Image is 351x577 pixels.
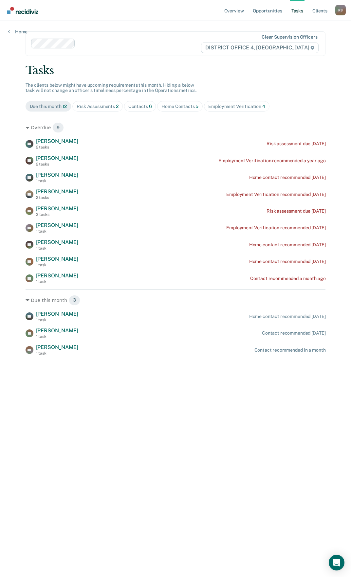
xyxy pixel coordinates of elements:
[36,155,78,161] span: [PERSON_NAME]
[26,64,326,77] div: Tasks
[208,104,265,109] div: Employment Verification
[36,162,78,166] div: 2 tasks
[36,246,78,251] div: 1 task
[36,205,78,212] span: [PERSON_NAME]
[26,122,326,133] div: Overdue 9
[195,104,198,109] span: 5
[36,351,78,356] div: 1 task
[36,263,78,267] div: 1 task
[249,242,326,248] div: Home contact recommended [DATE]
[36,256,78,262] span: [PERSON_NAME]
[52,122,64,133] span: 9
[249,314,326,319] div: Home contact recommended [DATE]
[249,175,326,180] div: Home contact recommended [DATE]
[329,555,344,570] div: Open Intercom Messenger
[36,145,78,149] div: 2 tasks
[36,179,78,183] div: 1 task
[69,295,80,306] span: 3
[36,334,78,339] div: 1 task
[36,318,78,322] div: 1 task
[77,104,119,109] div: Risk Assessments
[36,212,78,217] div: 3 tasks
[267,208,325,214] div: Risk assessment due [DATE]
[36,279,78,284] div: 1 task
[63,104,67,109] span: 12
[254,347,326,353] div: Contact recommended in a month
[335,5,346,15] button: Profile dropdown button
[116,104,119,109] span: 2
[249,259,326,264] div: Home contact recommended [DATE]
[267,141,325,147] div: Risk assessment due [DATE]
[149,104,152,109] span: 6
[201,43,319,53] span: DISTRICT OFFICE 4, [GEOGRAPHIC_DATA]
[226,225,325,231] div: Employment Verification recommended [DATE]
[161,104,198,109] div: Home Contacts
[262,104,265,109] span: 4
[36,138,78,144] span: [PERSON_NAME]
[250,276,326,281] div: Contact recommended a month ago
[30,104,67,109] div: Due this month
[36,344,78,350] span: [PERSON_NAME]
[262,34,317,40] div: Clear supervision officers
[7,7,38,14] img: Recidiviz
[36,188,78,195] span: [PERSON_NAME]
[36,195,78,200] div: 2 tasks
[36,229,78,234] div: 1 task
[36,311,78,317] span: [PERSON_NAME]
[128,104,152,109] div: Contacts
[335,5,346,15] div: R S
[36,272,78,279] span: [PERSON_NAME]
[226,192,325,197] div: Employment Verification recommended [DATE]
[8,29,28,35] a: Home
[218,158,326,164] div: Employment Verification recommended a year ago
[36,327,78,334] span: [PERSON_NAME]
[36,222,78,228] span: [PERSON_NAME]
[36,239,78,245] span: [PERSON_NAME]
[26,82,197,93] span: The clients below might have upcoming requirements this month. Hiding a below task will not chang...
[262,330,325,336] div: Contact recommended [DATE]
[26,295,326,306] div: Due this month 3
[36,172,78,178] span: [PERSON_NAME]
